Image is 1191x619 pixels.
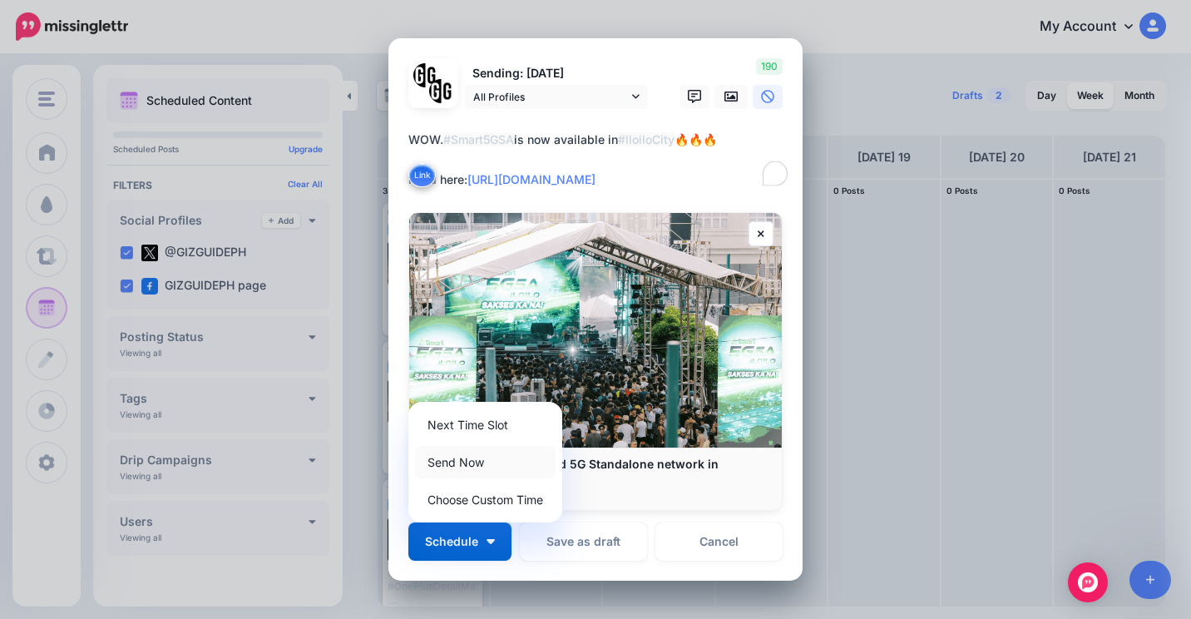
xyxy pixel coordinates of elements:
[409,213,782,448] img: Smart launches boosted 5G Standalone network in Iloilo City
[408,130,791,190] div: WOW. is now available in 🔥🔥🔥 Read here:
[408,163,436,188] button: Link
[465,64,648,83] p: Sending: [DATE]
[408,402,562,522] div: Schedule
[425,536,478,547] span: Schedule
[415,446,556,478] a: Send Now
[429,79,453,103] img: JT5sWCfR-79925.png
[487,539,495,544] img: arrow-down-white.png
[426,457,719,486] b: Smart launches boosted 5G Standalone network in [GEOGRAPHIC_DATA]
[473,88,628,106] span: All Profiles
[520,522,647,561] button: Save as draft
[413,63,437,87] img: 353459792_649996473822713_4483302954317148903_n-bsa138318.png
[408,130,791,190] textarea: To enrich screen reader interactions, please activate Accessibility in Grammarly extension settings
[415,483,556,516] a: Choose Custom Time
[408,522,511,561] button: Schedule
[1068,562,1108,602] div: Open Intercom Messenger
[756,58,783,75] span: 190
[415,409,556,441] a: Next Time Slot
[465,85,648,109] a: All Profiles
[426,487,765,502] p: [DOMAIN_NAME]
[655,522,783,561] a: Cancel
